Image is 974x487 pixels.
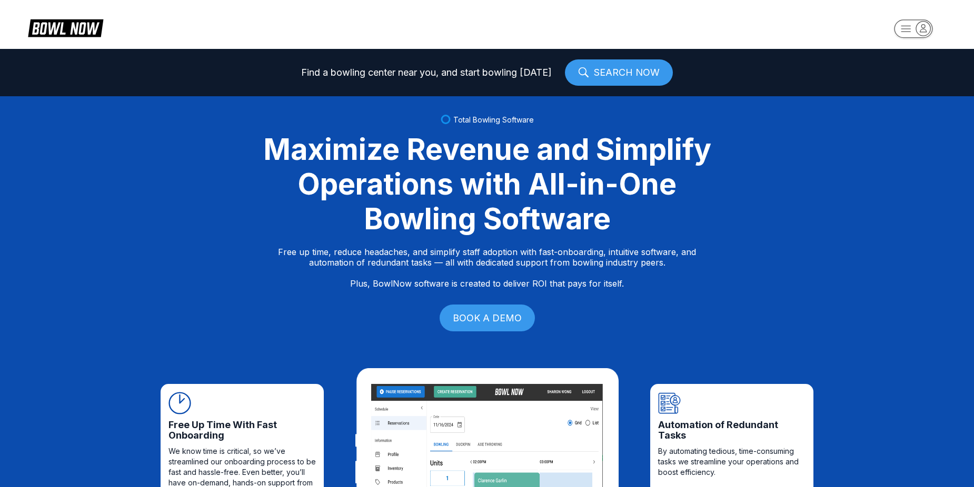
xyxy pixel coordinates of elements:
[658,446,806,478] span: By automating tedious, time-consuming tasks we streamline your operations and boost efficiency.
[565,59,673,86] a: SEARCH NOW
[658,420,806,441] span: Automation of Redundant Tasks
[453,115,534,124] span: Total Bowling Software
[440,305,535,331] a: BOOK A DEMO
[278,247,696,289] p: Free up time, reduce headaches, and simplify staff adoption with fast-onboarding, intuitive softw...
[168,420,316,441] span: Free Up Time With Fast Onboarding
[250,132,724,236] div: Maximize Revenue and Simplify Operations with All-in-One Bowling Software
[301,67,552,78] span: Find a bowling center near you, and start bowling [DATE]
